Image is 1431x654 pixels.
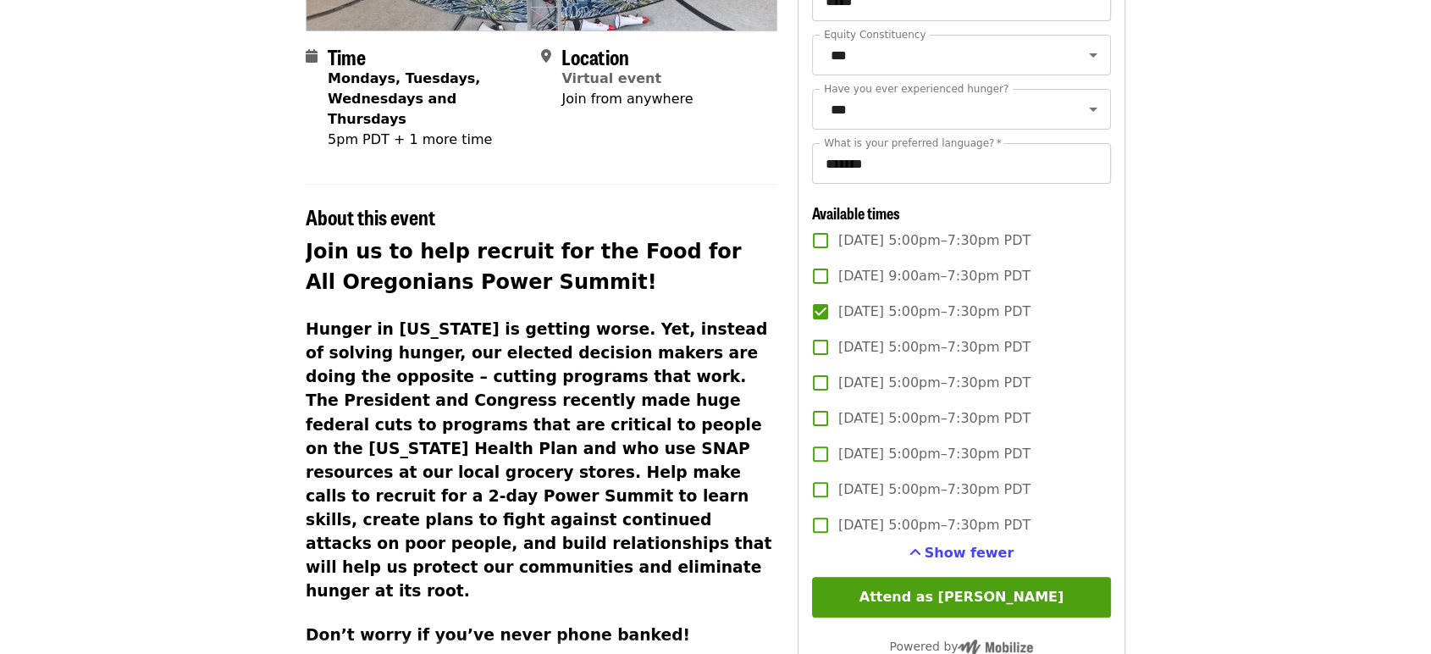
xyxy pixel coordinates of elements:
button: See more timeslots [909,543,1014,563]
span: Available times [812,202,900,224]
span: Time [328,42,366,71]
button: Open [1081,43,1105,67]
label: Have you ever experienced hunger? [824,84,1008,94]
h3: Don’t worry if you’ve never phone banked! [306,624,777,647]
span: [DATE] 5:00pm–7:30pm PDT [838,337,1030,357]
span: [DATE] 5:00pm–7:30pm PDT [838,515,1030,535]
span: [DATE] 5:00pm–7:30pm PDT [838,373,1030,393]
h2: Join us to help recruit for the Food for All Oregonians Power Summit! [306,236,777,297]
span: [DATE] 5:00pm–7:30pm PDT [838,444,1030,464]
span: Powered by [889,640,1033,653]
strong: Mondays, Tuesdays, Wednesdays and Thursdays [328,70,480,127]
label: What is your preferred language? [824,138,1002,148]
a: Virtual event [561,70,661,86]
span: Location [561,42,628,71]
span: [DATE] 9:00am–7:30pm PDT [838,266,1030,286]
span: [DATE] 5:00pm–7:30pm PDT [838,302,1030,322]
input: What is your preferred language? [812,143,1111,184]
span: Show fewer [925,545,1014,561]
span: Join from anywhere [561,91,693,107]
div: 5pm PDT + 1 more time [328,130,528,150]
h3: Hunger in [US_STATE] is getting worse. Yet, instead of solving hunger, our elected decision maker... [306,318,777,603]
i: calendar icon [306,48,318,64]
span: About this event [306,202,435,231]
i: map-marker-alt icon [541,48,551,64]
span: [DATE] 5:00pm–7:30pm PDT [838,479,1030,500]
button: Attend as [PERSON_NAME] [812,577,1111,618]
button: Open [1081,97,1105,121]
span: [DATE] 5:00pm–7:30pm PDT [838,230,1030,251]
span: [DATE] 5:00pm–7:30pm PDT [838,408,1030,429]
label: Equity Constituency [824,30,925,40]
